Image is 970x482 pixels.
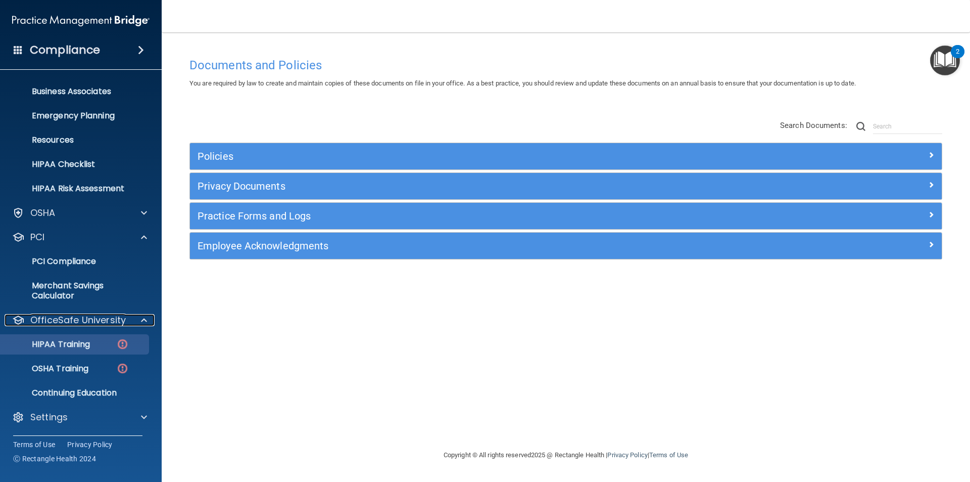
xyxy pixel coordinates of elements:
[7,86,144,97] p: Business Associates
[30,43,100,57] h4: Compliance
[30,314,126,326] p: OfficeSafe University
[7,388,144,398] p: Continuing Education
[7,184,144,194] p: HIPAA Risk Assessment
[30,207,56,219] p: OSHA
[198,240,746,251] h5: Employee Acknowledgments
[649,451,688,459] a: Terms of Use
[116,362,129,375] img: danger-circle.6113f641.png
[930,46,960,75] button: Open Resource Center, 2 new notifications
[780,121,847,130] span: Search Documents:
[189,79,856,87] span: You are required by law to create and maintain copies of these documents on file in your office. ...
[12,11,150,31] img: PMB logo
[12,314,147,326] a: OfficeSafe University
[7,111,144,121] p: Emergency Planning
[189,59,942,72] h4: Documents and Policies
[198,210,746,222] h5: Practice Forms and Logs
[12,231,147,243] a: PCI
[13,454,96,464] span: Ⓒ Rectangle Health 2024
[13,440,55,450] a: Terms of Use
[607,451,647,459] a: Privacy Policy
[198,151,746,162] h5: Policies
[198,178,934,194] a: Privacy Documents
[956,52,959,65] div: 2
[198,148,934,164] a: Policies
[7,364,88,374] p: OSHA Training
[7,339,90,349] p: HIPAA Training
[198,181,746,192] h5: Privacy Documents
[7,256,144,267] p: PCI Compliance
[12,207,147,219] a: OSHA
[7,281,144,301] p: Merchant Savings Calculator
[198,238,934,254] a: Employee Acknowledgments
[856,122,865,131] img: ic-search.3b580494.png
[198,208,934,224] a: Practice Forms and Logs
[67,440,113,450] a: Privacy Policy
[116,338,129,350] img: danger-circle.6113f641.png
[7,135,144,145] p: Resources
[7,159,144,169] p: HIPAA Checklist
[30,411,68,423] p: Settings
[30,231,44,243] p: PCI
[12,411,147,423] a: Settings
[873,119,942,134] input: Search
[381,439,750,471] div: Copyright © All rights reserved 2025 @ Rectangle Health | |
